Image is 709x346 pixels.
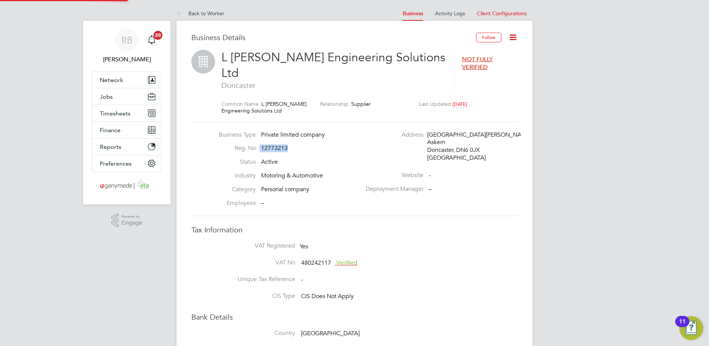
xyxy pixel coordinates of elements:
span: 12773213 [261,144,288,152]
span: Reports [100,143,121,150]
span: - [429,172,431,179]
span: Yes [300,243,308,250]
span: Powered by [122,213,142,220]
button: Open Resource Center, 11 new notifications [679,316,703,340]
button: Reports [92,138,161,155]
img: ganymedesolutions-logo-retina.png [98,179,156,191]
span: RB [121,35,132,45]
span: Jobs [100,93,113,100]
button: Network [92,72,161,88]
span: Supplier [351,101,371,107]
label: Relationship [320,101,348,107]
span: [GEOGRAPHIC_DATA] [301,330,360,337]
div: Doncaster, DN6 0JX [427,146,498,154]
span: Verified [336,259,357,267]
h3: Bank Details [191,312,518,322]
span: Network [100,76,123,84]
span: NOT FULLY VERIFIED [462,56,493,71]
button: Follow [476,33,501,42]
span: Preferences [100,160,132,167]
button: Jobs [92,88,161,105]
nav: Main navigation [83,21,171,205]
span: Doncaster [221,81,447,90]
span: 480242117 [301,259,331,267]
a: 20 [144,28,159,52]
h3: Business Details [191,33,476,42]
label: CIS Type [221,292,295,300]
button: Preferences [92,155,161,172]
span: L [PERSON_NAME] Engineering Solutions Ltd [221,50,445,80]
span: Private limited company [261,131,325,138]
label: Reg. No [215,144,256,152]
label: Country [221,329,295,337]
label: VAT Registered [221,242,295,250]
div: Askern [427,138,498,146]
a: Powered byEngage [111,213,143,228]
label: Business Type [215,131,256,139]
div: [GEOGRAPHIC_DATA] [427,154,498,162]
span: – [429,185,432,193]
div: [GEOGRAPHIC_DATA][PERSON_NAME] [427,131,498,139]
label: VAT No [221,259,295,267]
span: - [301,276,303,283]
label: Status [215,158,256,166]
label: Common Name [221,101,258,107]
span: Motoring & Automotive [261,172,323,179]
span: Timesheets [100,110,131,117]
label: Website [361,172,423,179]
label: Unique Tax Reference [221,275,295,283]
div: 11 [679,321,686,331]
span: 20 [154,31,162,40]
label: Industry [215,172,256,180]
a: Business [403,10,423,17]
a: RB[PERSON_NAME] [92,28,162,64]
h3: Tax Information [191,225,518,235]
span: [DATE] [452,101,467,107]
label: Employees [215,199,256,207]
a: Go to home page [92,179,162,191]
button: Timesheets [92,105,161,121]
button: Finance [92,122,161,138]
span: L [PERSON_NAME] Engineering Solutions Ltd [221,101,307,114]
span: Active [261,158,278,166]
label: Last Updated [419,101,451,107]
a: Back to Worker [177,10,224,17]
span: CIS Does Not Apply [301,293,354,300]
span: Client Configurations [477,10,527,17]
a: Activity Logs [435,10,465,17]
span: – [261,199,264,207]
span: Personal company [261,186,309,193]
label: Category [215,186,256,193]
span: Renata Barbosa [92,55,162,64]
label: Address [361,131,423,139]
span: Engage [122,220,142,226]
label: Deployment Manager [361,185,423,193]
span: Finance [100,127,121,134]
